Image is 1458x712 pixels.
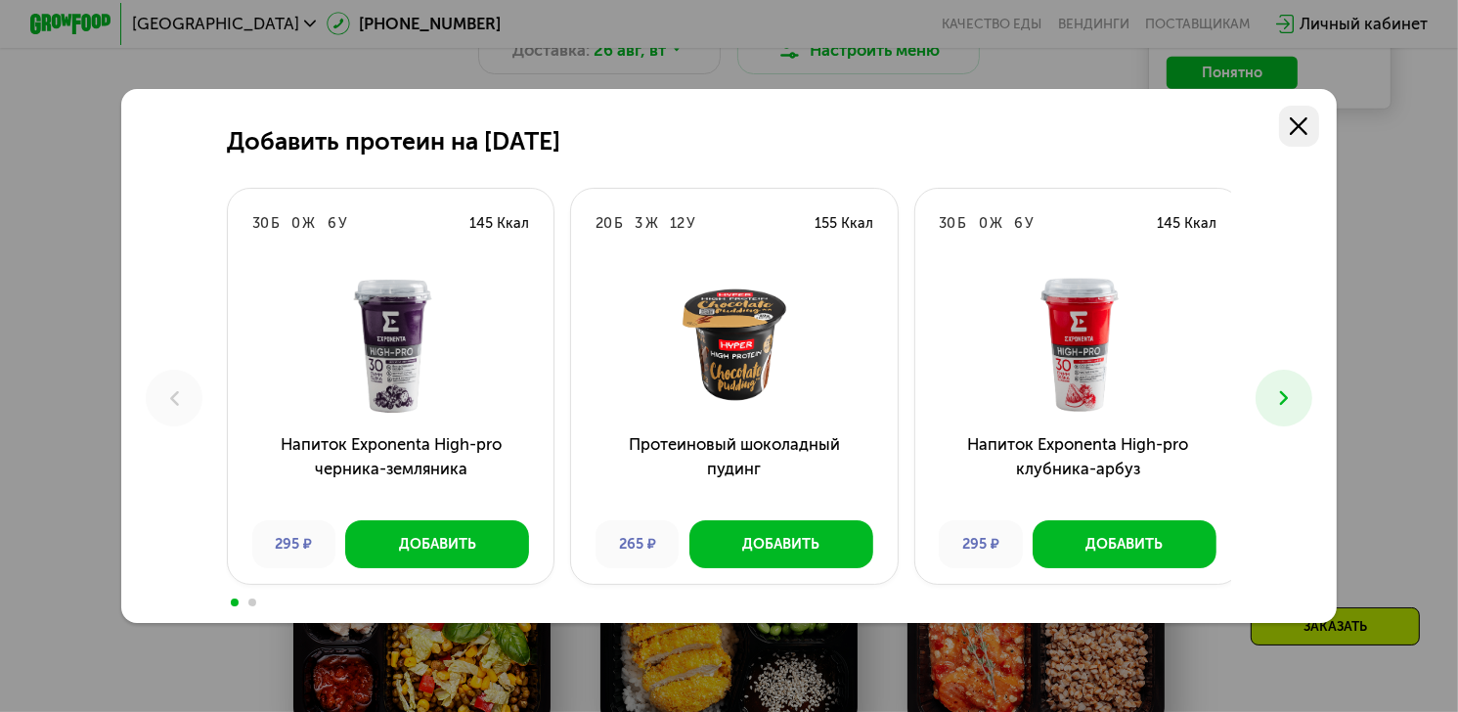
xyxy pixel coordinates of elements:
div: Ж [302,213,315,234]
div: 30 [252,213,269,234]
div: 6 [328,213,336,234]
div: 6 [1014,213,1023,234]
div: 20 [596,213,612,234]
div: Б [957,213,966,234]
div: 145 Ккал [1157,213,1216,234]
div: Добавить [1085,534,1163,555]
img: Протеиновый шоколадный пудинг [588,274,881,416]
div: 0 [979,213,988,234]
div: 295 ₽ [252,520,335,569]
div: У [686,213,695,234]
div: Добавить [399,534,476,555]
h3: Напиток Exponenta High-pro клубника-арбуз [915,432,1241,506]
button: Добавить [1033,520,1216,569]
img: Напиток Exponenta High-pro черника-земляника [243,274,537,416]
div: 295 ₽ [939,520,1022,569]
button: Добавить [689,520,873,569]
h3: Напиток Exponenta High-pro черника-земляника [228,432,553,506]
img: Напиток Exponenta High-pro клубника-арбуз [931,274,1224,416]
div: 155 Ккал [815,213,873,234]
div: Б [614,213,623,234]
div: 30 [939,213,955,234]
div: Ж [990,213,1002,234]
div: 0 [291,213,300,234]
div: У [338,213,347,234]
div: 145 Ккал [469,213,529,234]
h2: Добавить протеин на [DATE] [227,127,560,156]
div: 12 [670,213,685,234]
div: Б [271,213,280,234]
h3: Протеиновый шоколадный пудинг [571,432,897,506]
button: Добавить [345,520,529,569]
div: Ж [645,213,658,234]
div: 265 ₽ [596,520,679,569]
div: У [1025,213,1034,234]
div: 3 [636,213,643,234]
div: Добавить [742,534,819,555]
